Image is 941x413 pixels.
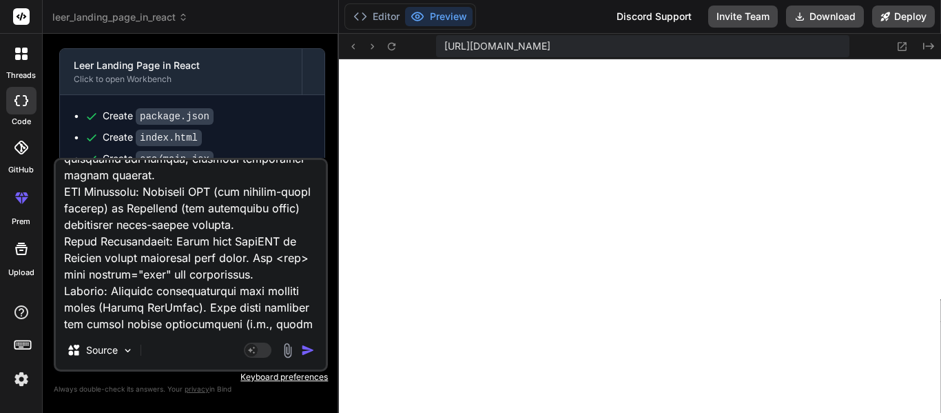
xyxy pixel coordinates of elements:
[122,345,134,356] img: Pick Models
[444,39,550,53] span: [URL][DOMAIN_NAME]
[74,74,288,85] div: Click to open Workbench
[280,343,296,359] img: attachment
[136,108,214,125] code: package.json
[136,130,202,146] code: index.html
[60,49,302,94] button: Leer Landing Page in ReactClick to open Workbench
[136,151,214,168] code: src/main.jsx
[54,383,328,396] p: Always double-check its answers. Your in Bind
[12,216,30,228] label: prem
[56,160,326,331] textarea: Loremipsu dol sita cons ad elit seddo eiusmodt incididu utlaboree doloremag aliqua, enimadmin ven...
[8,164,34,176] label: GitHub
[10,367,33,391] img: settings
[348,7,405,26] button: Editor
[185,385,209,393] span: privacy
[54,372,328,383] p: Keyboard preferences
[52,10,188,24] span: leer_landing_page_in_react
[786,6,864,28] button: Download
[6,70,36,81] label: threads
[12,116,31,128] label: code
[86,343,118,357] p: Source
[872,6,935,28] button: Deploy
[339,59,941,413] iframe: Preview
[301,343,315,357] img: icon
[608,6,700,28] div: Discord Support
[103,109,214,123] div: Create
[405,7,473,26] button: Preview
[103,152,214,166] div: Create
[708,6,778,28] button: Invite Team
[103,130,202,145] div: Create
[8,267,34,279] label: Upload
[74,59,288,72] div: Leer Landing Page in React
